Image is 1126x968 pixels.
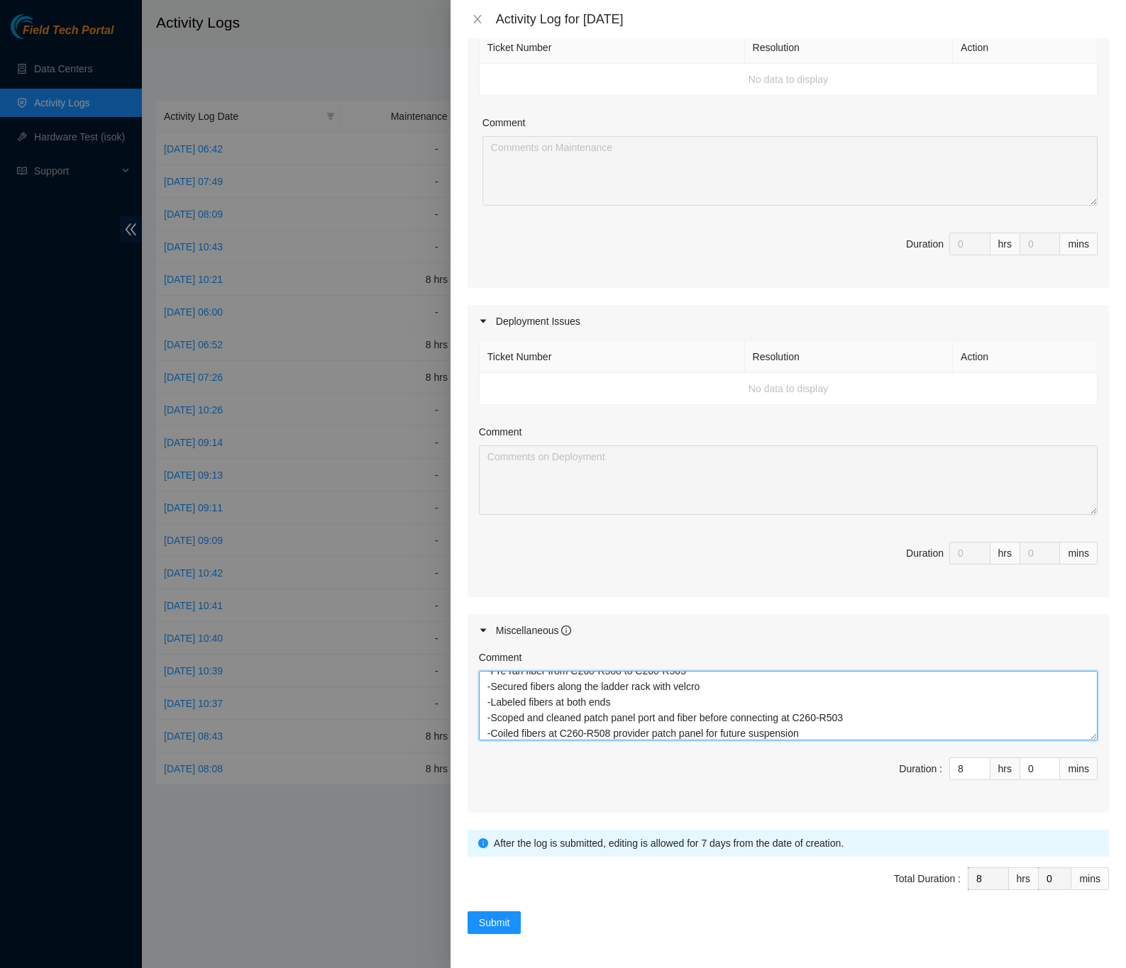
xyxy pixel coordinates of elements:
[1060,757,1098,780] div: mins
[990,233,1020,255] div: hrs
[906,545,944,561] div: Duration
[472,13,483,25] span: close
[479,445,1098,515] textarea: Comment
[1009,867,1039,890] div: hrs
[480,373,1098,405] td: No data to display
[468,13,487,26] button: Close
[953,341,1098,373] th: Action
[468,911,521,934] button: Submit
[479,424,522,440] label: Comment
[745,32,954,64] th: Resolution
[480,341,745,373] th: Ticket Number
[479,915,510,930] span: Submit
[561,625,571,635] span: info-circle
[953,32,1098,64] th: Action
[468,614,1109,647] div: Miscellaneous info-circle
[480,32,745,64] th: Ticket Number
[745,341,954,373] th: Resolution
[496,623,572,638] div: Miscellaneous
[1071,867,1109,890] div: mins
[479,650,522,665] label: Comment
[496,11,1109,27] div: Activity Log for [DATE]
[479,317,487,326] span: caret-right
[894,871,961,886] div: Total Duration :
[899,761,942,777] div: Duration :
[479,671,1098,740] textarea: Comment
[1060,233,1098,255] div: mins
[479,626,487,635] span: caret-right
[906,236,944,252] div: Duration
[482,115,526,130] label: Comment
[494,835,1098,851] div: After the log is submitted, editing is allowed for 7 days from the date of creation.
[480,64,1098,96] td: No data to display
[478,838,488,848] span: info-circle
[482,136,1098,206] textarea: Comment
[1060,542,1098,564] div: mins
[468,305,1109,338] div: Deployment Issues
[990,542,1020,564] div: hrs
[990,757,1020,780] div: hrs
